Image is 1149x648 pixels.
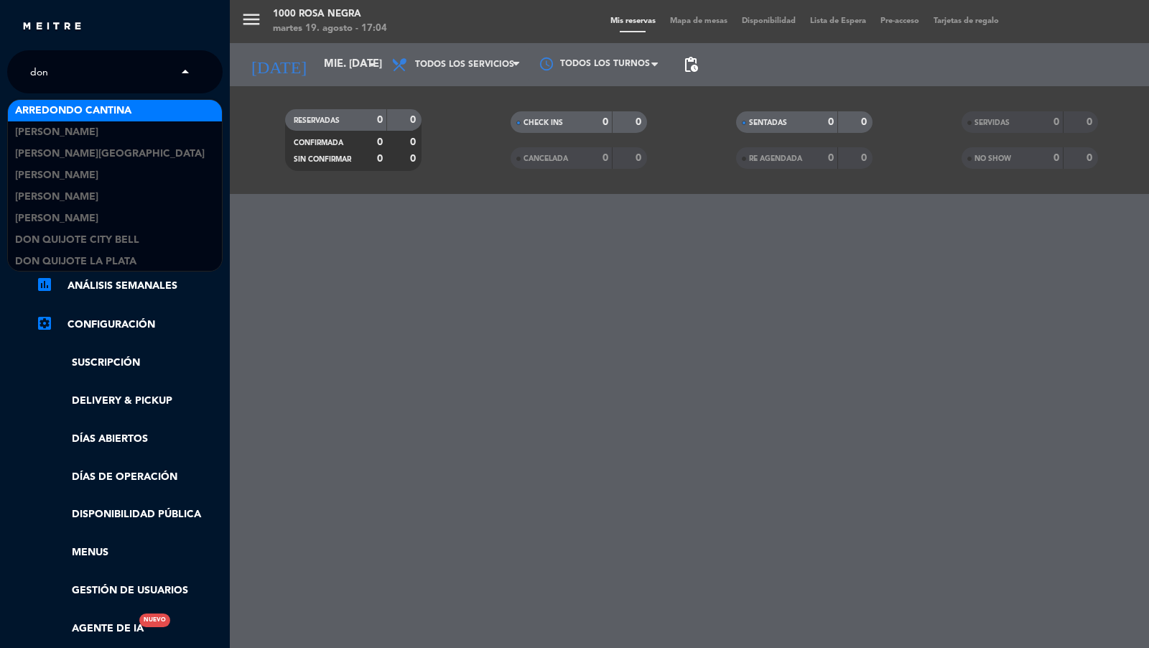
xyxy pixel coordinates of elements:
span: pending_actions [682,56,699,73]
a: Agente de IANuevo [36,621,144,637]
a: assessmentANÁLISIS SEMANALES [36,277,223,295]
a: Delivery & Pickup [36,393,223,409]
span: [PERSON_NAME] [15,167,98,184]
img: MEITRE [22,22,83,32]
span: [PERSON_NAME][GEOGRAPHIC_DATA] [15,146,205,162]
span: [PERSON_NAME] [15,189,98,205]
span: [PERSON_NAME] [15,124,98,141]
i: settings_applications [36,315,53,332]
a: Días abiertos [36,431,223,448]
i: assessment [36,276,53,293]
a: Menus [36,545,223,561]
div: Nuevo [139,614,170,627]
span: [PERSON_NAME] [15,210,98,227]
a: Gestión de usuarios [36,583,223,599]
a: Configuración [36,316,223,333]
a: Disponibilidad pública [36,506,223,523]
span: Don Quijote La Plata [15,254,136,270]
a: Días de Operación [36,469,223,486]
span: Don Quijote City Bell [15,232,139,249]
span: Arredondo Cantina [15,103,131,119]
a: Suscripción [36,355,223,371]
